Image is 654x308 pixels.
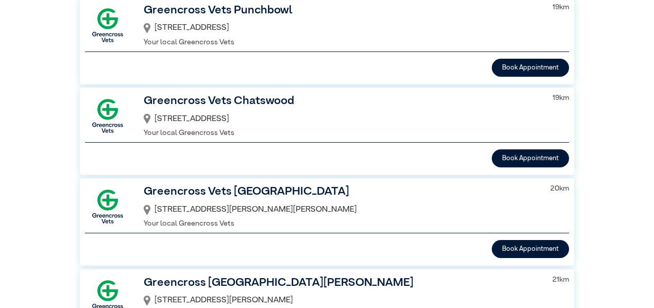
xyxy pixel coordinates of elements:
[85,184,130,229] img: GX-Square.png
[550,183,569,195] p: 20 km
[144,275,540,292] h3: Greencross [GEOGRAPHIC_DATA][PERSON_NAME]
[85,93,130,139] img: GX-Square.png
[85,3,130,48] img: GX-Square.png
[553,275,569,286] p: 21 km
[144,128,540,139] p: Your local Greencross Vets
[144,201,538,218] div: [STREET_ADDRESS][PERSON_NAME][PERSON_NAME]
[492,59,569,77] button: Book Appointment
[492,149,569,167] button: Book Appointment
[144,93,540,110] h3: Greencross Vets Chatswood
[492,240,569,258] button: Book Appointment
[553,93,569,104] p: 19 km
[144,2,540,20] h3: Greencross Vets Punchbowl
[144,37,540,48] p: Your local Greencross Vets
[144,110,540,128] div: [STREET_ADDRESS]
[144,218,538,230] p: Your local Greencross Vets
[144,183,538,201] h3: Greencross Vets [GEOGRAPHIC_DATA]
[553,2,569,13] p: 19 km
[144,19,540,37] div: [STREET_ADDRESS]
